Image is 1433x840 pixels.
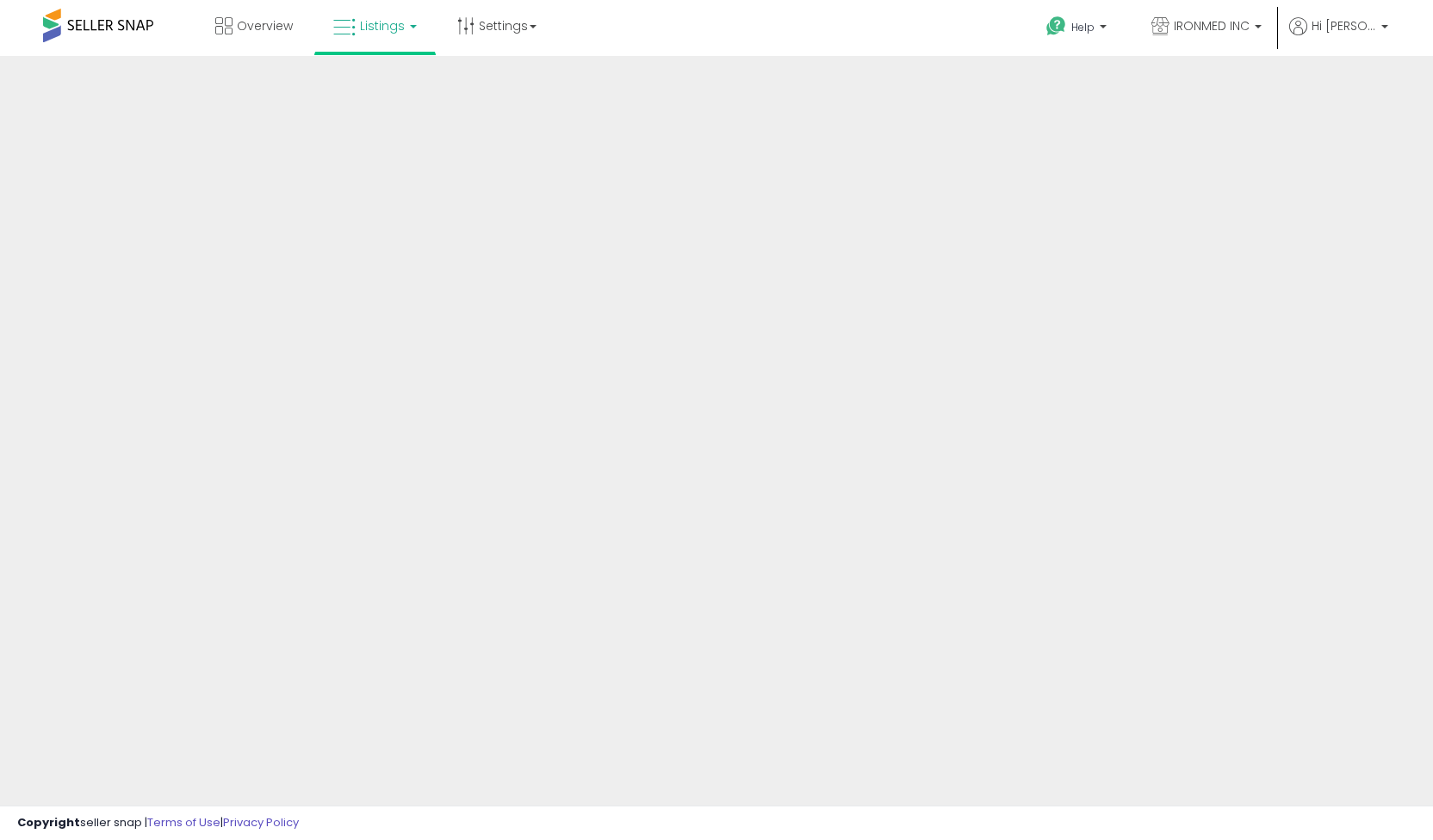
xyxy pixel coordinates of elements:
a: Hi [PERSON_NAME] [1289,17,1388,56]
i: Get Help [1045,16,1067,37]
span: Help [1071,20,1095,34]
span: Listings [360,17,405,34]
span: Hi [PERSON_NAME] [1312,17,1376,34]
span: Overview [237,17,293,34]
span: IRONMED INC [1174,17,1250,34]
a: Help [1033,3,1124,56]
